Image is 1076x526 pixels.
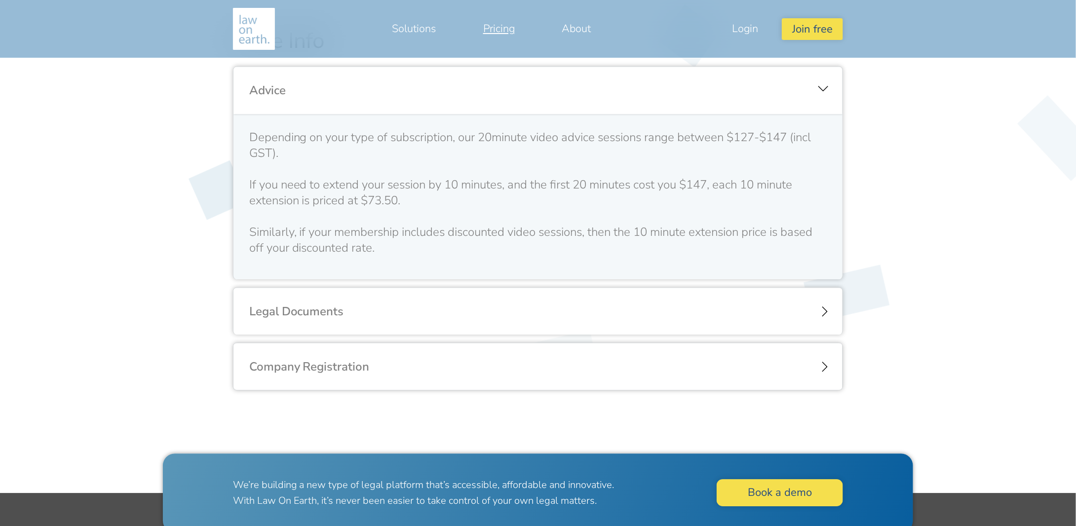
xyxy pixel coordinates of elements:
button: Join free [782,18,843,39]
img: diamond_129129.svg [175,147,262,233]
a: Pricing [460,17,538,40]
div: Advice [233,67,843,114]
img: Making legal services accessible to everyone, anywhere, anytime [233,8,275,50]
p: We’re building a new type of legal platform that’s accessible, affordable and innovative. With La... [233,477,635,509]
a: Login [708,17,782,40]
a: About [538,17,615,40]
p: Depending on your type of subscription, our 20minute video advice sessions range between $127-$14... [249,129,827,256]
div: Legal Documents [233,288,843,335]
a: Book a demo [717,479,843,506]
a: Solutions [368,17,460,40]
div: Company Registration [233,343,843,390]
